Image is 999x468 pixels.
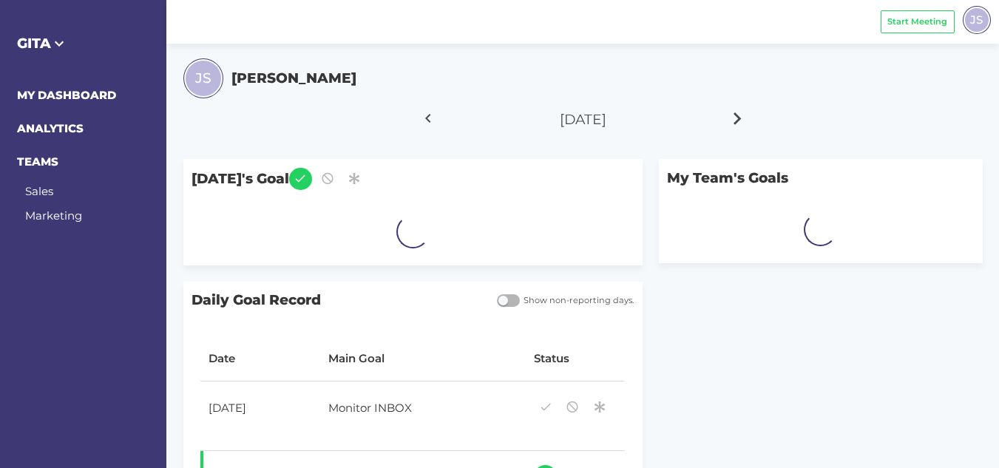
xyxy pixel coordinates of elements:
span: Start Meeting [887,16,947,28]
span: Daily Goal Record [183,282,489,319]
h5: [PERSON_NAME] [231,68,356,89]
h5: GITA [17,33,150,54]
a: MY DASHBOARD [17,88,116,102]
span: JS [970,11,983,28]
h6: TEAMS [17,154,150,171]
span: JS [195,68,211,89]
div: JS [963,6,991,34]
a: Marketing [25,208,82,223]
span: [DATE]'s Goal [183,159,643,198]
a: Sales [25,184,53,198]
a: ANALYTICS [17,121,84,135]
span: [DATE] [560,111,606,128]
div: Date [209,350,312,367]
div: Monitor INBOX [320,391,509,428]
td: [DATE] [200,381,320,451]
p: My Team's Goals [659,159,982,197]
span: Show non-reporting days. [520,294,634,307]
button: Start Meeting [881,10,955,33]
div: Main Goal [328,350,518,367]
div: Status [534,350,617,367]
